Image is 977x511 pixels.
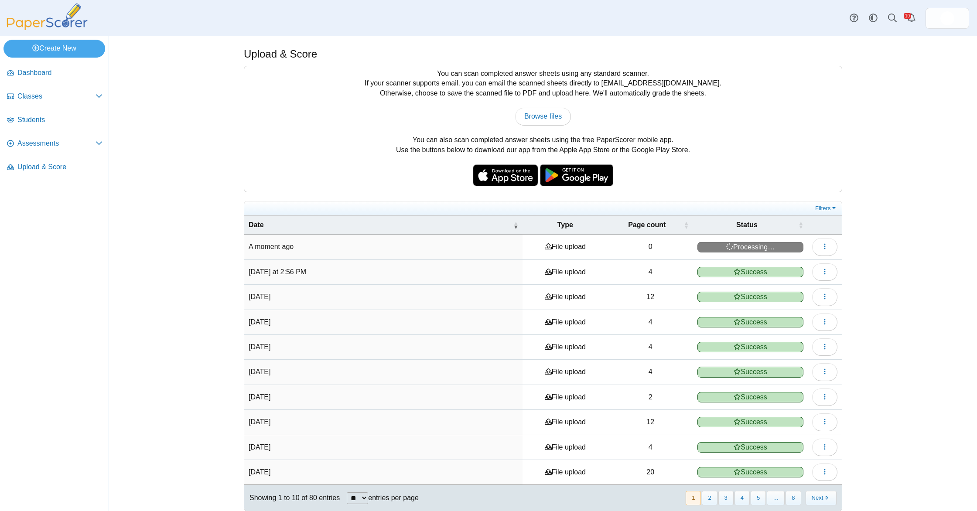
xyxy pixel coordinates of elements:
td: File upload [523,310,608,335]
img: ps.cRz8zCdsP4LbcP2q [940,11,954,25]
td: File upload [523,385,608,410]
td: File upload [523,335,608,360]
span: Success [697,467,803,477]
button: Next [806,491,837,505]
td: 4 [608,310,693,335]
td: File upload [523,360,608,385]
div: You can scan completed answer sheets using any standard scanner. If your scanner supports email, ... [244,66,842,192]
td: File upload [523,235,608,259]
div: Showing 1 to 10 of 80 entries [244,485,340,511]
td: File upload [523,460,608,485]
span: … [767,491,785,505]
a: Students [3,110,106,131]
button: 3 [718,491,734,505]
a: Create New [3,40,105,57]
span: Browse files [524,112,562,120]
span: d&k prep prep [940,11,954,25]
a: Filters [813,204,840,213]
td: 4 [608,335,693,360]
span: Dashboard [17,68,102,78]
span: Classes [17,92,96,101]
time: Sep 26, 2025 at 6:33 PM [249,293,270,300]
td: File upload [523,435,608,460]
time: Oct 3, 2025 at 3:37 PM [249,243,294,250]
time: Sep 20, 2025 at 9:01 AM [249,393,270,401]
a: Classes [3,86,106,107]
span: Page count [612,220,682,230]
td: File upload [523,260,608,285]
img: google-play-badge.png [540,164,613,186]
span: Date [249,220,511,230]
button: 8 [786,491,801,505]
td: 4 [608,435,693,460]
td: 12 [608,285,693,310]
a: Assessments [3,133,106,154]
time: Sep 23, 2025 at 3:15 PM [249,343,270,351]
span: Students [17,115,102,125]
td: 2 [608,385,693,410]
time: Oct 2, 2025 at 2:56 PM [249,268,306,276]
td: 12 [608,410,693,435]
td: 4 [608,260,693,285]
a: Dashboard [3,63,106,84]
span: Upload & Score [17,162,102,172]
a: ps.cRz8zCdsP4LbcP2q [926,8,969,29]
time: Sep 24, 2025 at 3:38 PM [249,318,270,326]
button: 1 [686,491,701,505]
span: Success [697,292,803,302]
h1: Upload & Score [244,47,317,61]
time: Sep 19, 2025 at 6:30 PM [249,418,270,426]
button: 5 [751,491,766,505]
span: Assessments [17,139,96,148]
time: Sep 20, 2025 at 9:13 AM [249,368,270,375]
span: Date : Activate to remove sorting [513,221,518,229]
a: Browse files [515,108,571,125]
span: Success [697,442,803,453]
time: Sep 17, 2025 at 6:00 PM [249,443,270,451]
span: Success [697,417,803,427]
a: Alerts [902,9,921,28]
span: Page count : Activate to sort [683,221,689,229]
td: File upload [523,285,608,310]
span: Success [697,342,803,352]
td: 0 [608,235,693,259]
td: 20 [608,460,693,485]
time: Sep 12, 2025 at 6:33 PM [249,468,270,476]
a: Upload & Score [3,157,106,178]
span: Status : Activate to sort [798,221,803,229]
nav: pagination [685,491,837,505]
span: Processing… [697,242,803,252]
img: PaperScorer [3,3,91,30]
button: 4 [734,491,750,505]
span: Success [697,317,803,327]
span: Success [697,392,803,402]
label: entries per page [368,494,419,501]
span: Type [527,220,603,230]
span: Status [697,220,796,230]
button: 2 [702,491,717,505]
img: apple-store-badge.svg [473,164,538,186]
span: Success [697,367,803,377]
td: File upload [523,410,608,435]
td: 4 [608,360,693,385]
span: Success [697,267,803,277]
a: PaperScorer [3,24,91,31]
